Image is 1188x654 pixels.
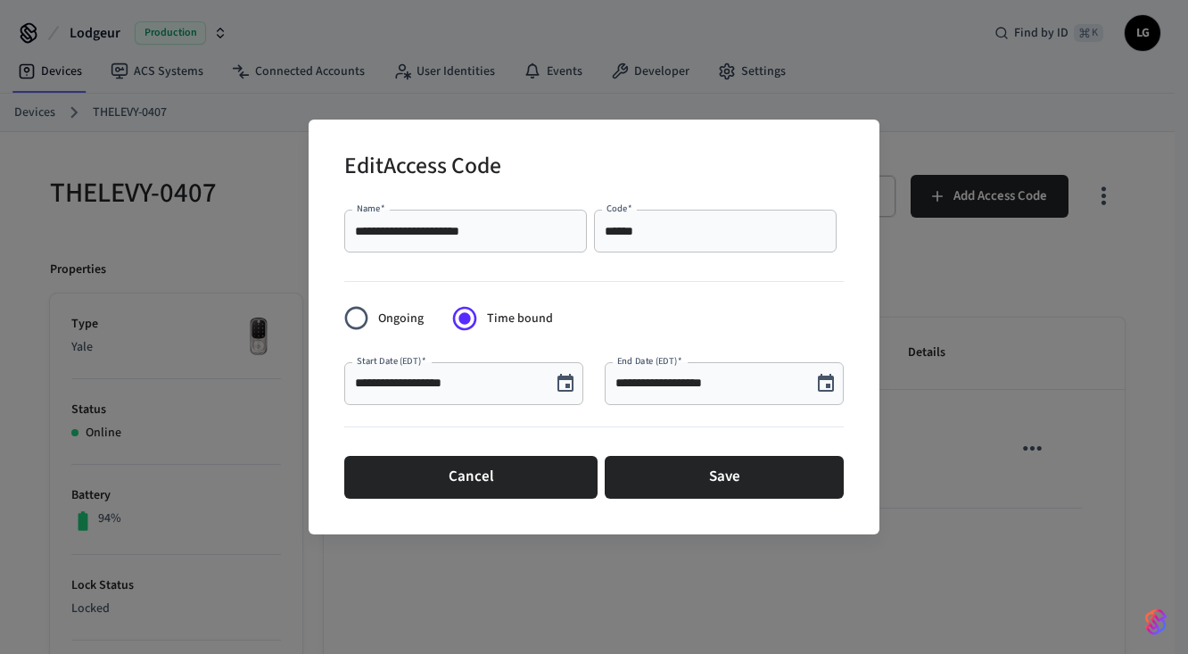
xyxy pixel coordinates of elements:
button: Choose date, selected date is Oct 1, 2025 [548,366,583,402]
img: SeamLogoGradient.69752ec5.svg [1145,608,1167,636]
label: Name [357,202,385,215]
button: Save [605,456,844,499]
button: Choose date, selected date is Oct 11, 2025 [808,366,844,402]
label: End Date (EDT) [617,354,681,368]
label: Code [606,202,632,215]
span: Ongoing [378,310,424,328]
button: Cancel [344,456,598,499]
label: Start Date (EDT) [357,354,425,368]
h2: Edit Access Code [344,141,501,195]
span: Time bound [487,310,553,328]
